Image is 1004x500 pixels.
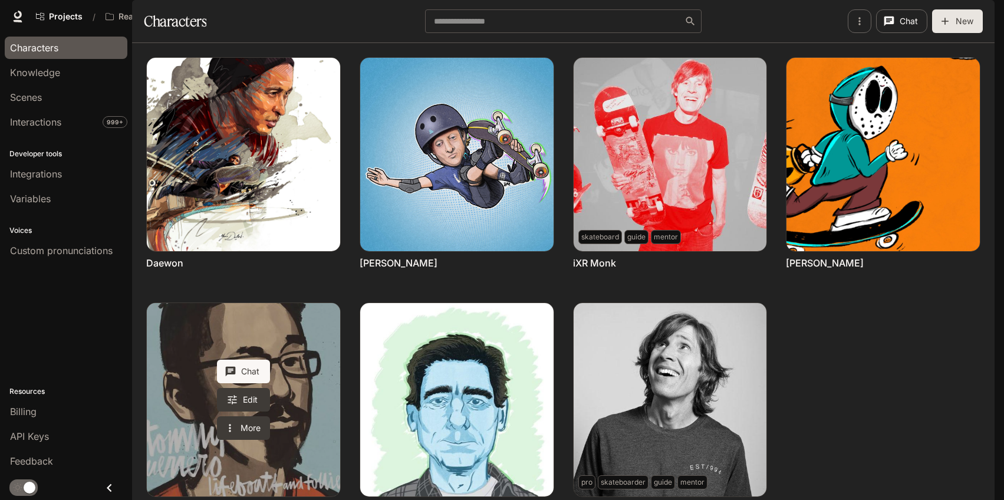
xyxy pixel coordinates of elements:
a: Edit Marc Street [217,388,270,412]
div: / [88,11,100,23]
button: Chat [876,9,927,33]
a: [PERSON_NAME] [360,256,437,269]
img: Frank Pipe [360,58,554,251]
a: [PERSON_NAME] [786,256,864,269]
a: iXR Monk [573,256,616,269]
img: iXR Monk [574,58,767,251]
img: John Free [786,58,980,251]
span: Projects [49,12,83,22]
img: Rodney Mullen [574,303,767,496]
button: Open workspace menu [100,5,190,28]
button: More actions [217,416,270,440]
a: Daewon [146,256,183,269]
a: Marc Street [147,303,340,496]
button: New [932,9,983,33]
img: Robert Allround [360,303,554,496]
h1: Characters [144,9,206,33]
img: Daewon [147,58,340,251]
p: Reality Crisis [118,12,172,22]
button: Chat with Marc Street [217,360,270,383]
a: Go to projects [31,5,88,28]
